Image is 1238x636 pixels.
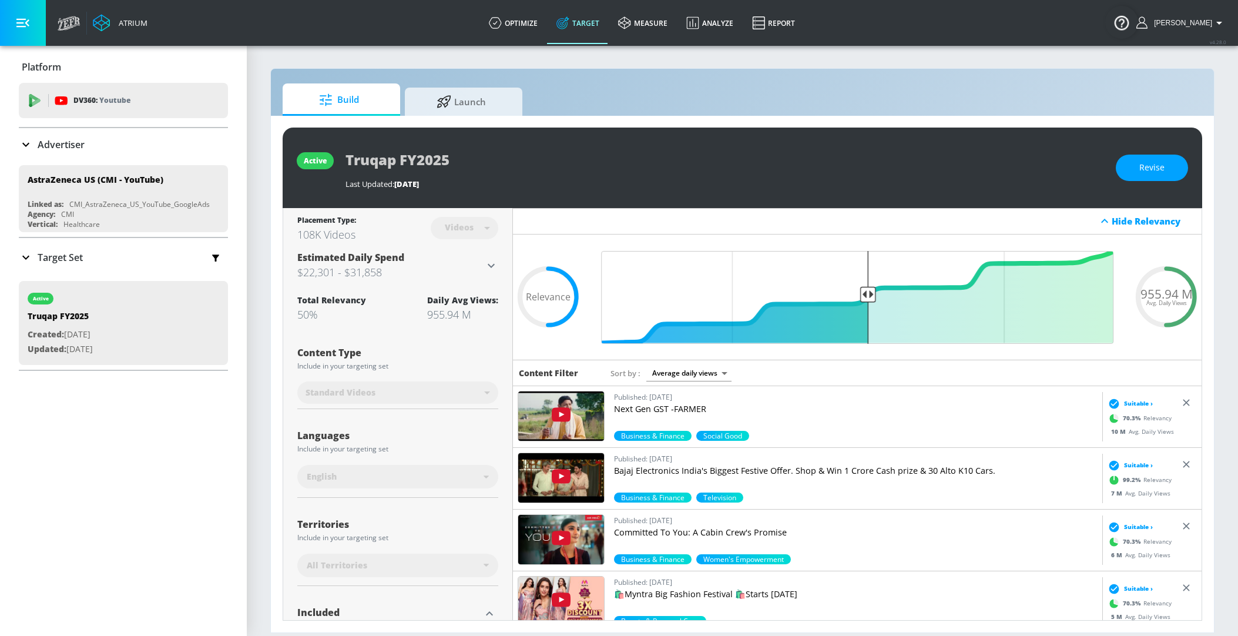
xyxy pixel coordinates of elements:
span: login as: veronica.hernandez@zefr.com [1149,19,1212,27]
input: Final Threshold [595,251,1119,344]
div: Placement Type: [297,215,356,227]
div: Average daily views [646,365,732,381]
div: Include in your targeting set [297,446,498,453]
div: Estimated Daily Spend$22,301 - $31,858 [297,251,498,280]
p: [DATE] [28,342,93,357]
span: v 4.28.0 [1210,39,1226,45]
span: Standard Videos [306,387,375,399]
span: Created: [28,329,64,340]
div: activeTruqap FY2025Created:[DATE]Updated:[DATE] [19,281,228,365]
span: All Territories [307,560,367,571]
button: [PERSON_NAME] [1136,16,1226,30]
a: Atrium [93,14,147,32]
div: 50% [297,307,366,322]
div: Atrium [114,18,147,28]
div: AstraZeneca US (CMI - YouTube) [28,174,163,185]
p: Advertiser [38,138,85,151]
div: Linked as: [28,199,63,209]
div: Videos [439,222,479,232]
a: optimize [479,2,547,44]
div: Vertical: [28,219,58,229]
p: Youtube [99,94,130,106]
div: CMI [61,209,74,219]
div: Include in your targeting set [297,534,498,541]
p: [DATE] [28,327,93,342]
div: AstraZeneca US (CMI - YouTube)Linked as:CMI_AstraZeneca_US_YouTube_GoogleAdsAgency:CMIVertical:He... [19,165,228,232]
div: Hide Relevancy [513,208,1202,235]
div: 108K Videos [297,227,356,242]
h6: Content Filter [519,367,578,379]
button: Open Resource Center [1105,6,1138,39]
div: Included [297,608,481,617]
div: Agency: [28,209,55,219]
div: Total Relevancy [297,294,366,306]
span: English [307,471,337,483]
span: 955.94 M [1140,288,1193,300]
div: Territories [297,520,498,529]
p: Platform [22,61,61,73]
a: Analyze [677,2,743,44]
span: Relevance [526,292,571,302]
p: DV360: [73,94,130,107]
div: Languages [297,431,498,440]
div: Healthcare [63,219,100,229]
button: Revise [1116,155,1188,181]
div: Truqap FY2025 [28,310,93,327]
span: Updated: [28,343,66,354]
span: Revise [1139,160,1165,175]
div: DV360: Youtube [19,83,228,118]
div: Platform [19,51,228,83]
a: Target [547,2,609,44]
div: CMI_AstraZeneca_US_YouTube_GoogleAds [69,199,210,209]
span: [DATE] [394,179,419,189]
span: Build [294,86,384,114]
span: Estimated Daily Spend [297,251,404,264]
span: Avg. Daily Views [1146,300,1187,306]
h3: $22,301 - $31,858 [297,264,484,280]
div: Last Updated: [345,179,1104,189]
div: English [297,465,498,488]
div: Hide Relevancy [1112,215,1195,227]
a: measure [609,2,677,44]
div: Advertiser [19,128,228,161]
div: Content Type [297,348,498,357]
span: Launch [417,88,506,116]
div: active [33,296,49,302]
div: Target Set [19,238,228,277]
div: 955.94 M [427,307,498,322]
div: active [304,156,327,166]
div: Daily Avg Views: [427,294,498,306]
div: Include in your targeting set [297,363,498,370]
span: Sort by [610,368,640,379]
a: Report [743,2,804,44]
p: Target Set [38,251,83,264]
div: All Territories [297,554,498,577]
